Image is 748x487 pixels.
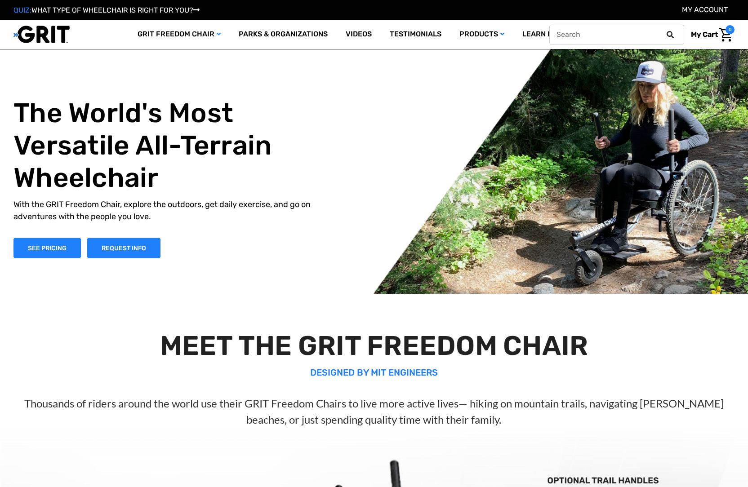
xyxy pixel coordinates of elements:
[13,25,70,44] img: GRIT All-Terrain Wheelchair and Mobility Equipment
[129,20,230,49] a: GRIT Freedom Chair
[450,20,513,49] a: Products
[13,6,200,14] a: QUIZ:WHAT TYPE OF WHEELCHAIR IS RIGHT FOR YOU?
[513,20,583,49] a: Learn More
[381,20,450,49] a: Testimonials
[19,330,730,362] h2: MEET THE GRIT FREEDOM CHAIR
[19,366,730,379] p: DESIGNED BY MIT ENGINEERS
[13,97,331,194] h1: The World's Most Versatile All-Terrain Wheelchair
[13,6,31,14] span: QUIZ:
[13,198,331,222] p: With the GRIT Freedom Chair, explore the outdoors, get daily exercise, and go on adventures with ...
[691,30,718,39] span: My Cart
[19,395,730,428] p: Thousands of riders around the world use their GRIT Freedom Chairs to live more active lives— hik...
[726,25,735,34] span: 0
[682,5,728,14] a: Account
[13,238,81,258] a: Shop Now
[337,20,381,49] a: Videos
[684,25,735,44] a: Cart with 0 items
[549,25,684,44] input: Search
[87,238,160,258] a: Slide number 1, Request Information
[230,20,337,49] a: Parks & Organizations
[719,28,732,42] img: Cart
